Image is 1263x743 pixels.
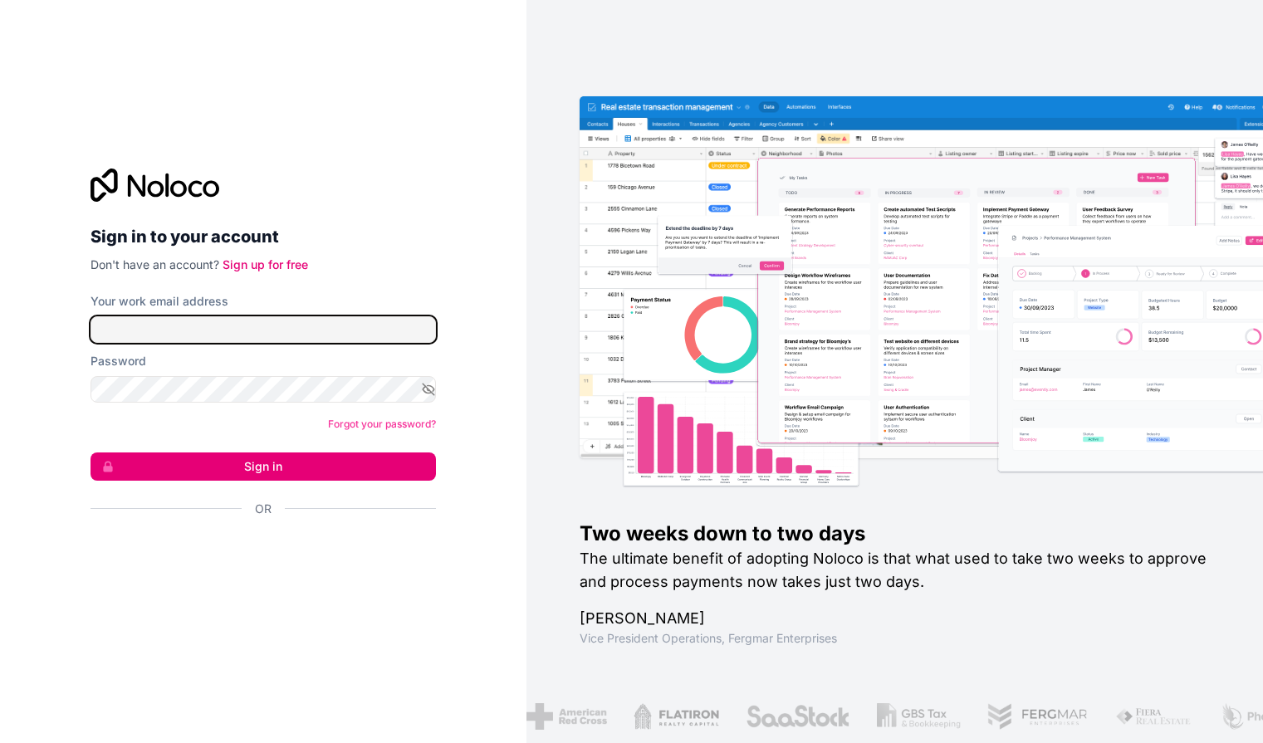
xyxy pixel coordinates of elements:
h2: Sign in to your account [91,222,436,252]
iframe: Sign in with Google Button [82,535,431,572]
h1: Two weeks down to two days [580,521,1210,547]
label: Password [91,353,146,369]
img: /assets/saastock-C6Zbiodz.png [745,703,849,730]
h1: [PERSON_NAME] [580,607,1210,630]
h2: The ultimate benefit of adopting Noloco is that what used to take two weeks to approve and proces... [580,547,1210,594]
input: Password [91,376,436,403]
span: Don't have an account? [91,257,219,271]
h1: Vice President Operations , Fergmar Enterprises [580,630,1210,647]
a: Forgot your password? [328,418,436,430]
img: /assets/fiera-fwj2N5v4.png [1114,703,1192,730]
img: /assets/flatiron-C8eUkumj.png [633,703,719,730]
img: /assets/american-red-cross-BAupjrZR.png [525,703,605,730]
img: /assets/fergmar-CudnrXN5.png [986,703,1088,730]
button: Sign in [91,452,436,481]
input: Email address [91,316,436,343]
img: /assets/gbstax-C-GtDUiK.png [876,703,961,730]
div: Sign in with Google. Opens in new tab [91,535,423,572]
label: Your work email address [91,293,228,310]
span: Or [255,501,272,517]
a: Sign up for free [223,257,308,271]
